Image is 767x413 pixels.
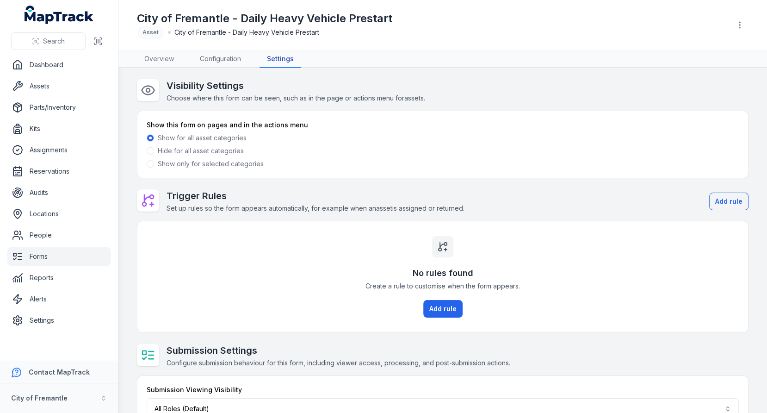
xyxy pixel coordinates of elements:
strong: City of Fremantle [11,394,68,402]
label: Show only for selected categories [158,159,264,169]
span: Choose where this form can be seen, such as in the page or actions menu for assets . [167,94,425,102]
a: Reports [7,269,111,287]
span: Search [43,37,65,46]
a: Dashboard [7,56,111,74]
a: Assets [7,77,111,95]
a: MapTrack [25,6,94,24]
a: Overview [137,50,181,68]
a: Assignments [7,141,111,159]
span: Configure submission behaviour for this form, including viewer access, processing, and post-submi... [167,359,510,367]
h2: Visibility Settings [167,79,425,92]
a: Reservations [7,162,111,181]
a: People [7,226,111,244]
button: Add rule [423,300,463,318]
span: Set up rules so the form appears automatically, for example when an asset is assigned or returned. [167,204,464,212]
a: Configuration [192,50,248,68]
label: Show for all asset categories [158,133,247,143]
button: Add rule [709,193,748,210]
a: Alerts [7,290,111,308]
a: Locations [7,205,111,223]
h2: Submission Settings [167,344,510,357]
h1: City of Fremantle - Daily Heavy Vehicle Prestart [137,11,392,26]
a: Settings [260,50,301,68]
a: Audits [7,183,111,202]
a: Parts/Inventory [7,98,111,117]
div: Asset [137,26,164,39]
label: Hide for all asset categories [158,146,244,156]
label: Submission Viewing Visibility [147,385,242,394]
a: Kits [7,119,111,138]
h3: No rules found [413,267,473,280]
button: Search [11,32,86,50]
a: Settings [7,311,111,330]
span: Create a rule to customise when the form appears. [365,282,520,291]
strong: Contact MapTrack [29,368,90,376]
label: Show this form on pages and in the actions menu [147,120,308,130]
span: City of Fremantle - Daily Heavy Vehicle Prestart [174,28,319,37]
a: Forms [7,247,111,266]
h2: Trigger Rules [167,189,464,202]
